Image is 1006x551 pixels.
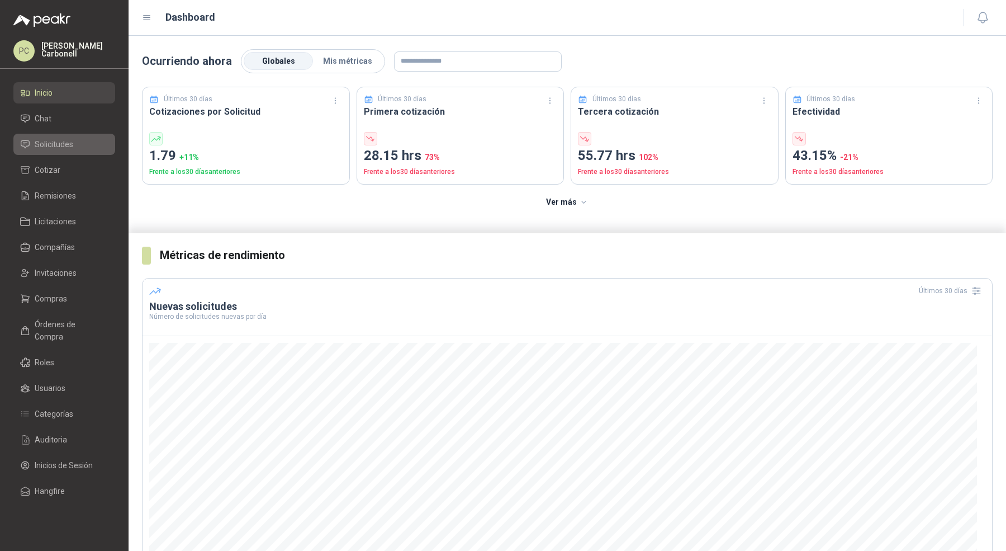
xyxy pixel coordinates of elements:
[35,459,93,472] span: Inicios de Sesión
[149,145,343,167] p: 1.79
[13,134,115,155] a: Solicitudes
[35,267,77,279] span: Invitaciones
[164,94,212,105] p: Últimos 30 días
[149,300,985,313] h3: Nuevas solicitudes
[13,237,115,258] a: Compañías
[165,10,215,25] h1: Dashboard
[639,153,658,162] span: 102 %
[160,247,993,264] h3: Métricas de rendimiento
[578,145,771,167] p: 55.77 hrs
[578,167,771,177] p: Frente a los 30 días anteriores
[323,56,372,65] span: Mis métricas
[13,378,115,399] a: Usuarios
[806,94,855,105] p: Últimos 30 días
[35,241,75,253] span: Compañías
[142,53,232,70] p: Ocurriendo ahora
[13,185,115,206] a: Remisiones
[179,153,199,162] span: + 11 %
[13,429,115,450] a: Auditoria
[35,87,53,99] span: Inicio
[364,145,557,167] p: 28.15 hrs
[364,167,557,177] p: Frente a los 30 días anteriores
[35,190,76,202] span: Remisiones
[13,159,115,181] a: Cotizar
[793,167,986,177] p: Frente a los 30 días anteriores
[262,56,295,65] span: Globales
[13,314,115,347] a: Órdenes de Compra
[793,105,986,119] h3: Efectividad
[35,408,73,420] span: Categorías
[919,282,985,300] div: Últimos 30 días
[35,434,67,446] span: Auditoria
[35,318,105,343] span: Órdenes de Compra
[35,164,60,176] span: Cotizar
[35,138,73,150] span: Solicitudes
[35,356,54,369] span: Roles
[13,108,115,129] a: Chat
[425,153,440,162] span: 73 %
[378,94,426,105] p: Últimos 30 días
[13,288,115,309] a: Compras
[592,94,641,105] p: Últimos 30 días
[840,153,858,162] span: -21 %
[578,105,771,119] h3: Tercera cotización
[13,211,115,232] a: Licitaciones
[13,403,115,425] a: Categorías
[13,455,115,476] a: Inicios de Sesión
[35,112,51,125] span: Chat
[35,382,65,394] span: Usuarios
[35,293,67,305] span: Compras
[13,262,115,284] a: Invitaciones
[149,313,985,320] p: Número de solicitudes nuevas por día
[149,105,343,119] h3: Cotizaciones por Solicitud
[540,191,595,214] button: Ver más
[364,105,557,119] h3: Primera cotización
[149,167,343,177] p: Frente a los 30 días anteriores
[35,485,65,497] span: Hangfire
[793,145,986,167] p: 43.15%
[13,13,70,27] img: Logo peakr
[13,40,35,62] div: PC
[35,215,76,228] span: Licitaciones
[41,42,115,58] p: [PERSON_NAME] Carbonell
[13,352,115,373] a: Roles
[13,82,115,103] a: Inicio
[13,481,115,502] a: Hangfire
